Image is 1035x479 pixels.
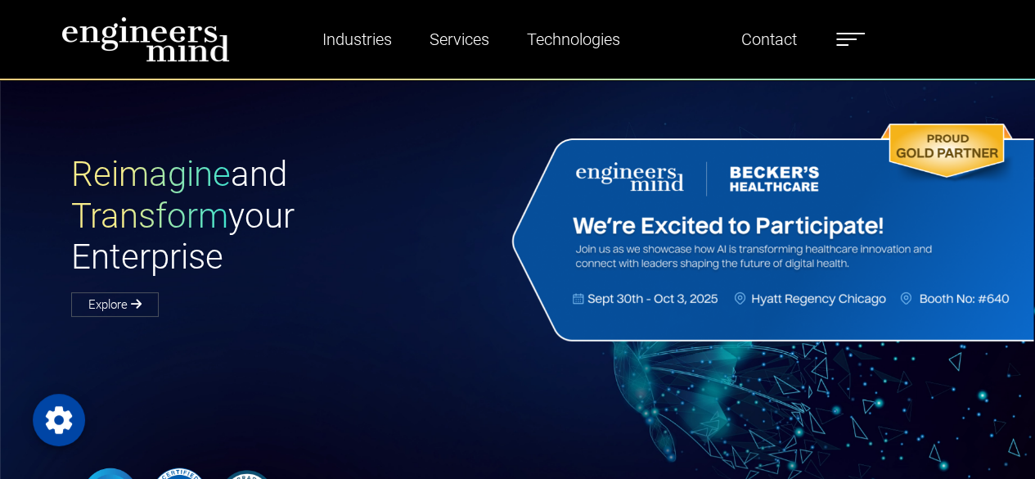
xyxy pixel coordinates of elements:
[506,120,1034,346] img: Website Banner
[61,16,230,62] img: logo
[316,20,398,58] a: Industries
[423,20,496,58] a: Services
[71,292,159,317] a: Explore
[735,20,803,58] a: Contact
[520,20,627,58] a: Technologies
[71,154,231,194] span: Reimagine
[71,154,518,278] h1: and your Enterprise
[71,196,228,236] span: Transform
